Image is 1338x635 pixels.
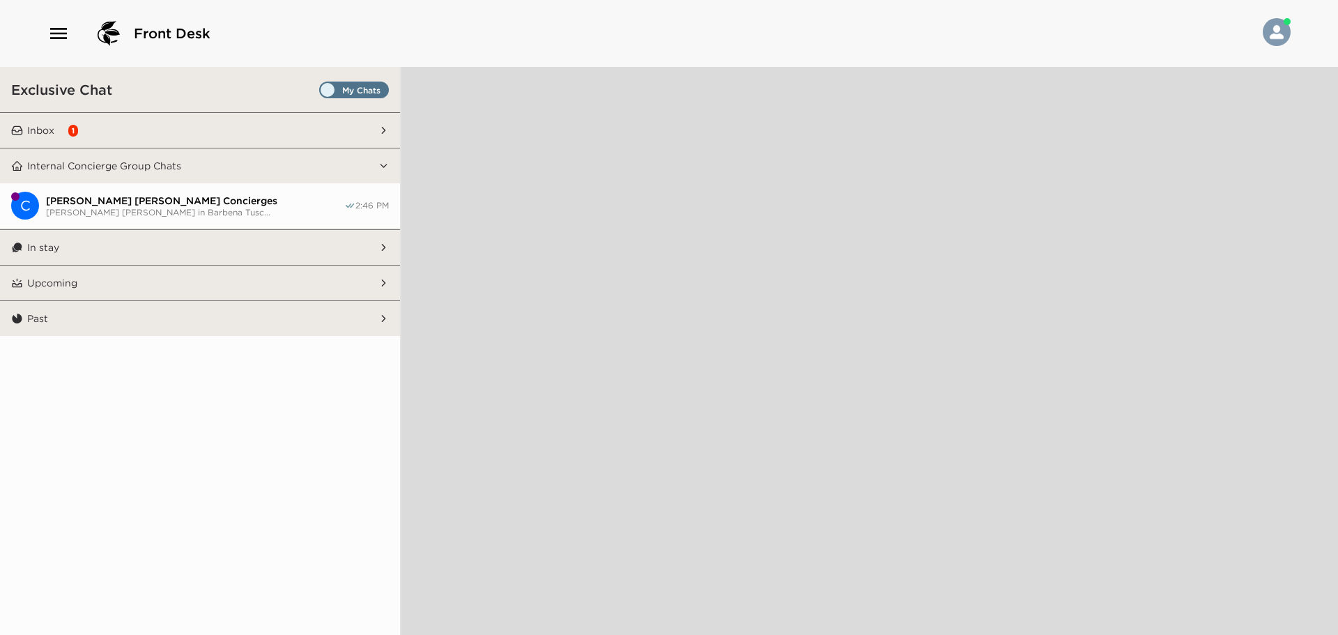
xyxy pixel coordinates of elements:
button: In stay [23,230,378,265]
button: Inbox1 [23,113,378,148]
button: Internal Concierge Group Chats [23,148,378,183]
span: Front Desk [134,24,210,43]
h3: Exclusive Chat [11,81,112,98]
img: logo [92,17,125,50]
span: [PERSON_NAME] [PERSON_NAME] in Barbena Tusc... [46,207,344,217]
p: Internal Concierge Group Chats [27,160,181,172]
img: User [1263,18,1291,46]
p: Past [27,312,48,325]
p: Upcoming [27,277,77,289]
span: 2:46 PM [355,200,389,211]
div: C [11,192,39,220]
button: Upcoming [23,266,378,300]
p: In stay [27,241,59,254]
span: [PERSON_NAME] [PERSON_NAME] Concierges [46,194,344,207]
div: 1 [68,125,78,137]
p: Inbox [27,124,54,137]
button: Past [23,301,378,336]
label: Set all destinations [319,82,389,98]
div: Casali di Casole [11,192,39,220]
